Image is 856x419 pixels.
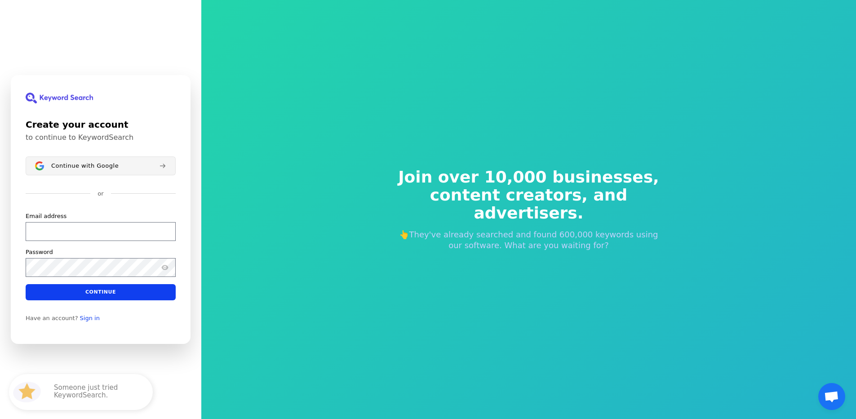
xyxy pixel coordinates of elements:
[818,383,845,410] a: Открытый чат
[392,229,665,251] p: 👆They've already searched and found 600,000 keywords using our software. What are you waiting for?
[26,118,176,131] h1: Create your account
[80,315,100,322] a: Sign in
[11,376,43,408] img: HubSpot
[51,162,119,169] span: Continue with Google
[160,262,170,273] button: Show password
[26,212,67,220] label: Email address
[26,156,176,175] button: Sign in with GoogleContinue with Google
[98,190,103,198] p: or
[35,161,44,170] img: Sign in with Google
[26,133,176,142] p: to continue to KeywordSearch
[392,186,665,222] span: content creators, and advertisers.
[26,93,93,103] img: KeywordSearch
[26,284,176,300] button: Continue
[54,384,144,400] p: Someone just tried KeywordSearch.
[26,248,53,256] label: Password
[26,315,78,322] span: Have an account?
[392,168,665,186] span: Join over 10,000 businesses,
